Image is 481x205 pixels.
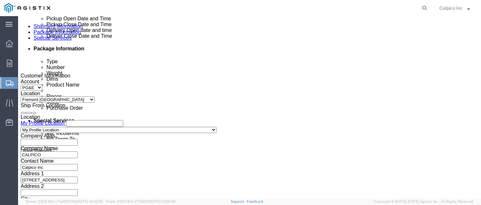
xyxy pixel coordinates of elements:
[149,200,175,203] span: [DATE] 10:20:09
[77,200,103,203] span: [DATE] 14:43:55
[231,200,247,203] a: Support
[5,3,50,13] img: logo
[18,16,481,198] iframe: FS Legacy Container
[247,200,263,203] a: Feedback
[374,199,473,204] span: Copyright © [DATE]-[DATE] Agistix Inc., All Rights Reserved
[439,4,472,12] button: Calpico Inc
[439,5,463,12] span: Calpico Inc
[106,200,175,203] span: Client: 2025.18.0-27d3021
[26,200,103,203] span: Server: 2025.18.0-c7ad5f513fb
